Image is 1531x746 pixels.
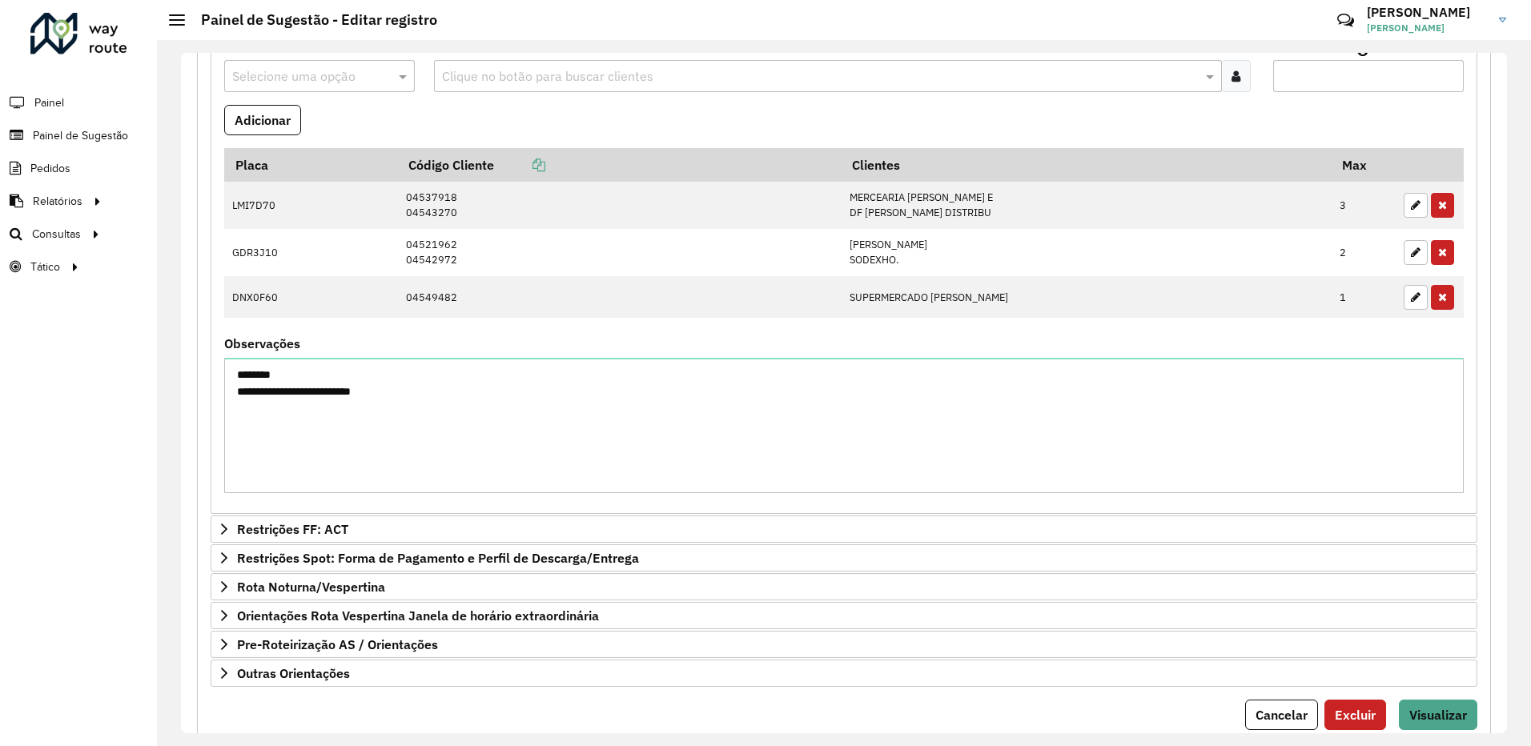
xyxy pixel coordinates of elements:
[32,226,81,243] span: Consultas
[1332,229,1396,276] td: 2
[211,660,1477,687] a: Outras Orientações
[237,667,350,680] span: Outras Orientações
[30,160,70,177] span: Pedidos
[237,638,438,651] span: Pre-Roteirização AS / Orientações
[185,11,437,29] h2: Painel de Sugestão - Editar registro
[224,334,300,353] label: Observações
[211,544,1477,572] a: Restrições Spot: Forma de Pagamento e Perfil de Descarga/Entrega
[1409,707,1467,723] span: Visualizar
[1367,5,1487,20] h3: [PERSON_NAME]
[1332,276,1396,318] td: 1
[224,148,397,182] th: Placa
[224,182,397,229] td: LMI7D70
[1367,21,1487,35] span: [PERSON_NAME]
[842,276,1332,318] td: SUPERMERCADO [PERSON_NAME]
[33,127,128,144] span: Painel de Sugestão
[237,551,639,564] span: Restrições Spot: Forma de Pagamento e Perfil de Descarga/Entrega
[1324,700,1386,730] button: Excluir
[842,148,1332,182] th: Clientes
[397,182,841,229] td: 04537918 04543270
[237,523,348,535] span: Restrições FF: ACT
[30,259,60,275] span: Tático
[842,229,1332,276] td: [PERSON_NAME] SODEXHO.
[237,580,385,593] span: Rota Noturna/Vespertina
[34,94,64,111] span: Painel
[224,105,301,135] button: Adicionar
[211,602,1477,629] a: Orientações Rota Vespertina Janela de horário extraordinária
[1245,700,1318,730] button: Cancelar
[211,573,1477,600] a: Rota Noturna/Vespertina
[211,515,1477,543] a: Restrições FF: ACT
[842,182,1332,229] td: MERCEARIA [PERSON_NAME] E DF [PERSON_NAME] DISTRIBU
[211,631,1477,658] a: Pre-Roteirização AS / Orientações
[224,229,397,276] td: GDR3J10
[1335,707,1376,723] span: Excluir
[224,276,397,318] td: DNX0F60
[494,157,545,173] a: Copiar
[1328,3,1363,38] a: Contato Rápido
[237,609,599,622] span: Orientações Rota Vespertina Janela de horário extraordinária
[1399,700,1477,730] button: Visualizar
[397,148,841,182] th: Código Cliente
[1332,148,1396,182] th: Max
[1332,182,1396,229] td: 3
[211,33,1477,514] div: Mapas Sugeridos: Placa-Cliente
[1256,707,1308,723] span: Cancelar
[397,276,841,318] td: 04549482
[33,193,82,210] span: Relatórios
[397,229,841,276] td: 04521962 04542972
